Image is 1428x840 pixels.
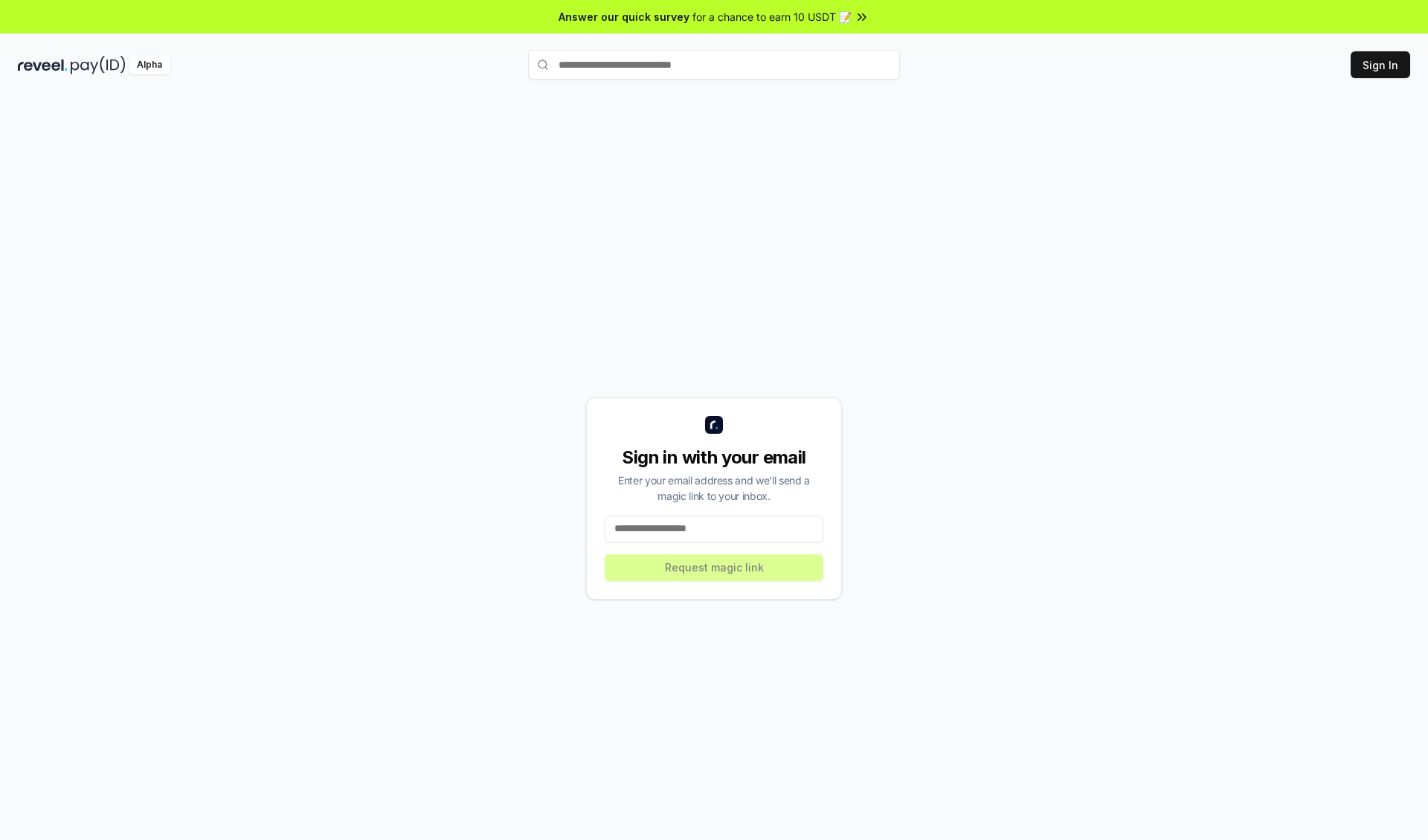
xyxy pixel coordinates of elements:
img: logo_small [705,416,723,434]
span: Answer our quick survey [559,9,689,25]
button: Sign In [1351,51,1410,78]
img: pay_id [71,56,126,74]
div: Sign in with your email [605,446,823,469]
div: Enter your email address and we’ll send a magic link to your inbox. [605,472,823,504]
img: reveel_dark [18,56,68,74]
span: for a chance to earn 10 USDT 📝 [692,9,852,25]
div: Alpha [129,56,170,74]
